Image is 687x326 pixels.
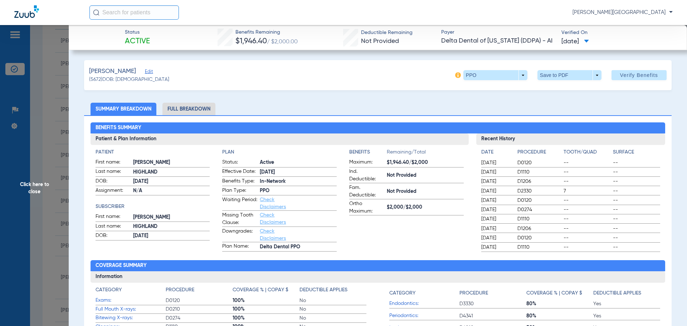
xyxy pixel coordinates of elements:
[517,215,561,223] span: D1110
[459,286,526,300] app-breakdown-title: Procedure
[96,203,210,210] h4: Subscriber
[133,223,210,230] span: HIGHLAND
[260,178,337,185] span: In-Network
[91,133,469,145] h3: Patient & Plan Information
[299,315,366,322] span: No
[299,297,366,304] span: No
[89,5,179,20] input: Search for patients
[564,206,611,213] span: --
[459,289,488,297] h4: Procedure
[613,244,660,251] span: --
[613,178,660,185] span: --
[387,159,464,166] span: $1,946.40/$2,000
[166,297,233,304] span: D0120
[260,187,337,195] span: PPO
[133,169,210,176] span: HIGHLAND
[349,149,387,159] app-breakdown-title: Benefits
[455,72,461,78] img: info-icon
[613,149,660,156] h4: Surface
[233,297,299,304] span: 100%
[235,38,267,45] span: $1,946.40
[96,223,131,231] span: Last name:
[481,159,511,166] span: [DATE]
[517,149,561,156] h4: Procedure
[145,69,151,76] span: Edit
[96,168,131,176] span: Last name:
[564,149,611,159] app-breakdown-title: Tooth/Quad
[222,159,257,167] span: Status:
[89,76,169,83] span: (5672) DOB: [DEMOGRAPHIC_DATA]
[517,178,561,185] span: D1206
[613,169,660,176] span: --
[593,286,660,300] app-breakdown-title: Deductible Applies
[564,225,611,232] span: --
[166,315,233,322] span: D0274
[233,286,299,296] app-breakdown-title: Coverage % | Copay $
[564,188,611,195] span: 7
[613,225,660,232] span: --
[387,188,464,195] span: Not Provided
[613,159,660,166] span: --
[613,188,660,195] span: --
[564,244,611,251] span: --
[235,29,298,36] span: Benefits Remaining
[517,244,561,251] span: D1110
[613,197,660,204] span: --
[222,243,257,251] span: Plan Name:
[481,225,511,232] span: [DATE]
[564,149,611,156] h4: Tooth/Quad
[517,197,561,204] span: D0120
[389,312,459,320] span: Periodontics:
[96,286,166,296] app-breakdown-title: Category
[96,306,166,313] span: Full Mouth X-rays:
[222,211,257,227] span: Missing Tooth Clause:
[481,234,511,242] span: [DATE]
[517,149,561,159] app-breakdown-title: Procedure
[613,206,660,213] span: --
[222,187,257,195] span: Plan Type:
[349,200,384,215] span: Ortho Maximum:
[233,315,299,322] span: 100%
[526,289,582,297] h4: Coverage % | Copay $
[387,149,464,159] span: Remaining/Total
[481,149,511,156] h4: Date
[222,149,337,156] h4: Plan
[260,213,286,225] a: Check Disclaimers
[517,169,561,176] span: D1110
[481,197,511,204] span: [DATE]
[267,39,298,45] span: / $2,000.00
[526,312,593,320] span: 80%
[349,168,384,183] span: Ind. Deductible:
[526,300,593,307] span: 80%
[593,289,641,297] h4: Deductible Applies
[91,122,666,134] h2: Benefits Summary
[133,232,210,240] span: [DATE]
[564,215,611,223] span: --
[222,177,257,186] span: Benefits Type:
[125,37,150,47] span: Active
[593,300,660,307] span: Yes
[89,67,136,76] span: [PERSON_NAME]
[441,29,555,36] span: Payer
[96,149,210,156] h4: Patient
[299,286,366,296] app-breakdown-title: Deductible Applies
[564,197,611,204] span: --
[389,289,415,297] h4: Category
[96,159,131,167] span: First name:
[481,215,511,223] span: [DATE]
[361,29,413,37] span: Deductible Remaining
[612,70,667,80] button: Verify Benefits
[463,70,527,80] button: PPO
[537,70,601,80] button: Save to PDF
[96,286,122,294] h4: Category
[349,149,387,156] h4: Benefits
[14,5,39,18] img: Zuub Logo
[564,178,611,185] span: --
[389,300,459,307] span: Endodontics:
[133,178,210,185] span: [DATE]
[349,159,384,167] span: Maximum:
[96,177,131,186] span: DOB:
[387,172,464,179] span: Not Provided
[572,9,673,16] span: [PERSON_NAME][GEOGRAPHIC_DATA]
